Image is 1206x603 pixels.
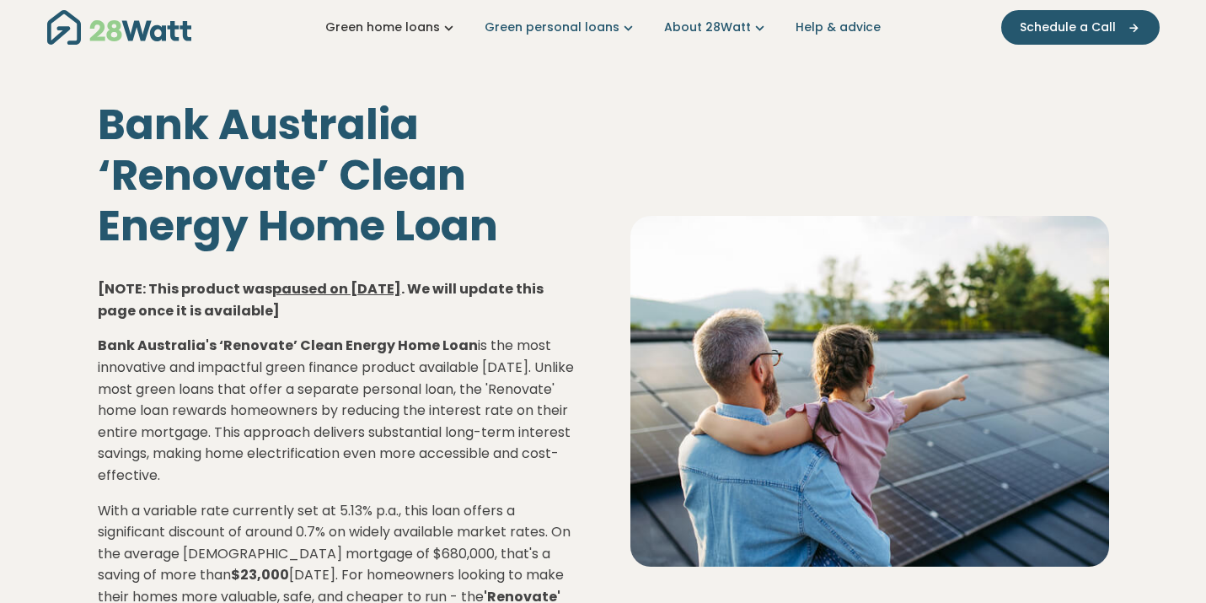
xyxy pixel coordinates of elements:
button: Schedule a Call [1001,10,1160,45]
span: Schedule a Call [1020,19,1116,36]
strong: $23,000 [231,565,289,584]
a: Help & advice [796,19,881,36]
img: 28Watt [47,10,191,45]
strong: Bank Australia's ‘Renovate’ Clean Energy Home Loan [98,336,478,355]
strong: [NOTE: This product was . We will update this page once it is available] [98,279,544,320]
h1: Bank Australia ‘Renovate’ Clean Energy Home Loan [98,100,576,251]
p: is the most innovative and impactful green finance product available [DATE]. Unlike most green lo... [98,335,576,486]
a: Green home loans [325,19,458,36]
a: About 28Watt [664,19,769,36]
nav: Main navigation [47,6,1160,49]
span: paused on [DATE] [272,279,401,299]
a: Green personal loans [485,19,637,36]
